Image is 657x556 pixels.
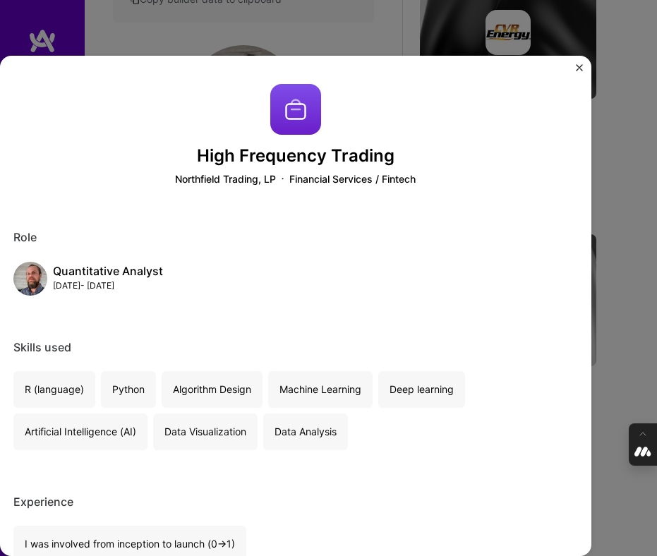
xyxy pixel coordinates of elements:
div: Python [101,371,156,408]
div: Machine Learning [268,371,373,408]
button: Close [576,64,583,78]
div: Quantitative Analyst [53,265,163,279]
div: Experience [13,495,578,509]
img: Dot [282,172,284,186]
div: Data Analysis [263,413,348,450]
div: Data Visualization [153,413,258,450]
h3: High Frequency Trading [13,146,578,167]
div: Role [13,231,578,245]
div: Algorithm Design [162,371,263,408]
div: Northfield Trading, LP [175,172,276,186]
div: R (language) [13,371,95,408]
div: Financial Services / Fintech [289,172,416,186]
div: Skills used [13,341,578,355]
div: [DATE] - [DATE] [53,279,163,293]
div: Deep learning [378,371,465,408]
img: Company logo [270,84,321,135]
div: Artificial Intelligence (AI) [13,413,147,450]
